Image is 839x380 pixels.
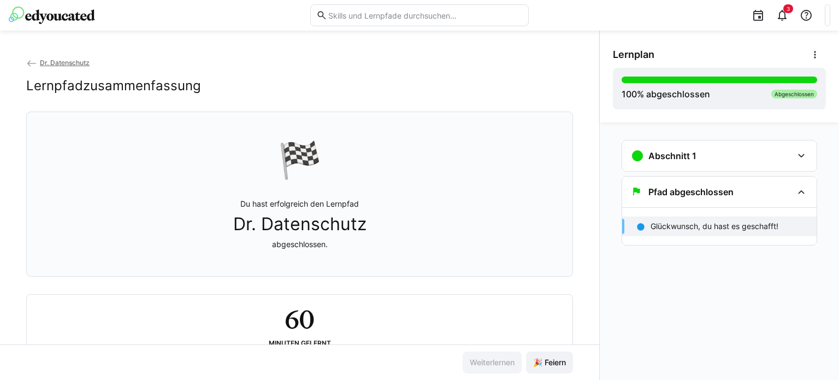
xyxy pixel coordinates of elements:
[787,5,790,12] span: 3
[622,87,710,101] div: % abgeschlossen
[40,59,90,67] span: Dr. Datenschutz
[651,221,778,232] p: Glückwunsch, du hast es geschafft!
[233,214,367,235] span: Dr. Datenschutz
[269,340,331,347] div: Minuten gelernt
[771,90,817,98] div: Abgeschlossen
[648,186,734,197] h3: Pfad abgeschlossen
[531,357,568,368] span: 🎉 Feiern
[463,352,522,373] button: Weiterlernen
[233,198,367,250] p: Du hast erfolgreich den Lernpfad abgeschlossen.
[285,303,314,335] h2: 60
[613,49,654,61] span: Lernplan
[468,357,516,368] span: Weiterlernen
[526,352,573,373] button: 🎉 Feiern
[648,150,696,161] h3: Abschnitt 1
[327,10,523,20] input: Skills und Lernpfade durchsuchen…
[622,89,637,100] span: 100
[26,78,201,94] h2: Lernpfadzusammenfassung
[26,59,90,67] a: Dr. Datenschutz
[278,138,322,181] div: 🏁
